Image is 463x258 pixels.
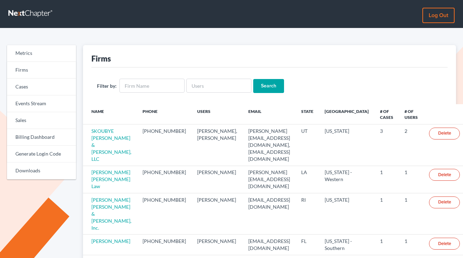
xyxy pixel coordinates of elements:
[7,146,76,163] a: Generate Login Code
[137,124,192,166] td: [PHONE_NUMBER]
[399,104,423,124] th: # of Users
[319,166,374,193] td: [US_STATE] - Western
[192,104,243,124] th: Users
[192,166,243,193] td: [PERSON_NAME]
[374,104,399,124] th: # of Cases
[7,112,76,129] a: Sales
[243,193,296,235] td: [EMAIL_ADDRESS][DOMAIN_NAME]
[243,124,296,166] td: [PERSON_NAME][EMAIL_ADDRESS][DOMAIN_NAME], [EMAIL_ADDRESS][DOMAIN_NAME]
[319,104,374,124] th: [GEOGRAPHIC_DATA]
[319,193,374,235] td: [US_STATE]
[91,238,130,244] a: [PERSON_NAME]
[83,104,137,124] th: Name
[296,104,319,124] th: State
[253,79,284,93] input: Search
[7,95,76,112] a: Events Stream
[7,45,76,62] a: Metrics
[374,124,399,166] td: 3
[7,129,76,146] a: Billing Dashboard
[429,196,460,208] a: Delete
[192,124,243,166] td: [PERSON_NAME], [PERSON_NAME]
[374,235,399,255] td: 1
[319,235,374,255] td: [US_STATE] - Southern
[137,235,192,255] td: [PHONE_NUMBER]
[91,197,131,231] a: [PERSON_NAME] [PERSON_NAME] & [PERSON_NAME], Inc.
[399,166,423,193] td: 1
[243,235,296,255] td: [EMAIL_ADDRESS][DOMAIN_NAME]
[7,79,76,95] a: Cases
[429,169,460,181] a: Delete
[192,235,243,255] td: [PERSON_NAME]
[137,193,192,235] td: [PHONE_NUMBER]
[429,128,460,139] a: Delete
[7,62,76,79] a: Firms
[91,128,131,162] a: SKOUBYE [PERSON_NAME] & [PERSON_NAME], LLC
[137,166,192,193] td: [PHONE_NUMBER]
[429,238,460,250] a: Delete
[399,193,423,235] td: 1
[186,79,251,93] input: Users
[374,166,399,193] td: 1
[119,79,185,93] input: Firm Name
[97,82,117,89] label: Filter by:
[319,124,374,166] td: [US_STATE]
[192,193,243,235] td: [PERSON_NAME]
[7,163,76,179] a: Downloads
[91,169,130,189] a: [PERSON_NAME] [PERSON_NAME] Law
[422,8,455,23] a: Log out
[243,166,296,193] td: [PERSON_NAME][EMAIL_ADDRESS][DOMAIN_NAME]
[374,193,399,235] td: 1
[296,193,319,235] td: RI
[243,104,296,124] th: Email
[296,166,319,193] td: LA
[399,235,423,255] td: 1
[399,124,423,166] td: 2
[137,104,192,124] th: Phone
[91,53,111,64] div: Firms
[296,235,319,255] td: FL
[296,124,319,166] td: UT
